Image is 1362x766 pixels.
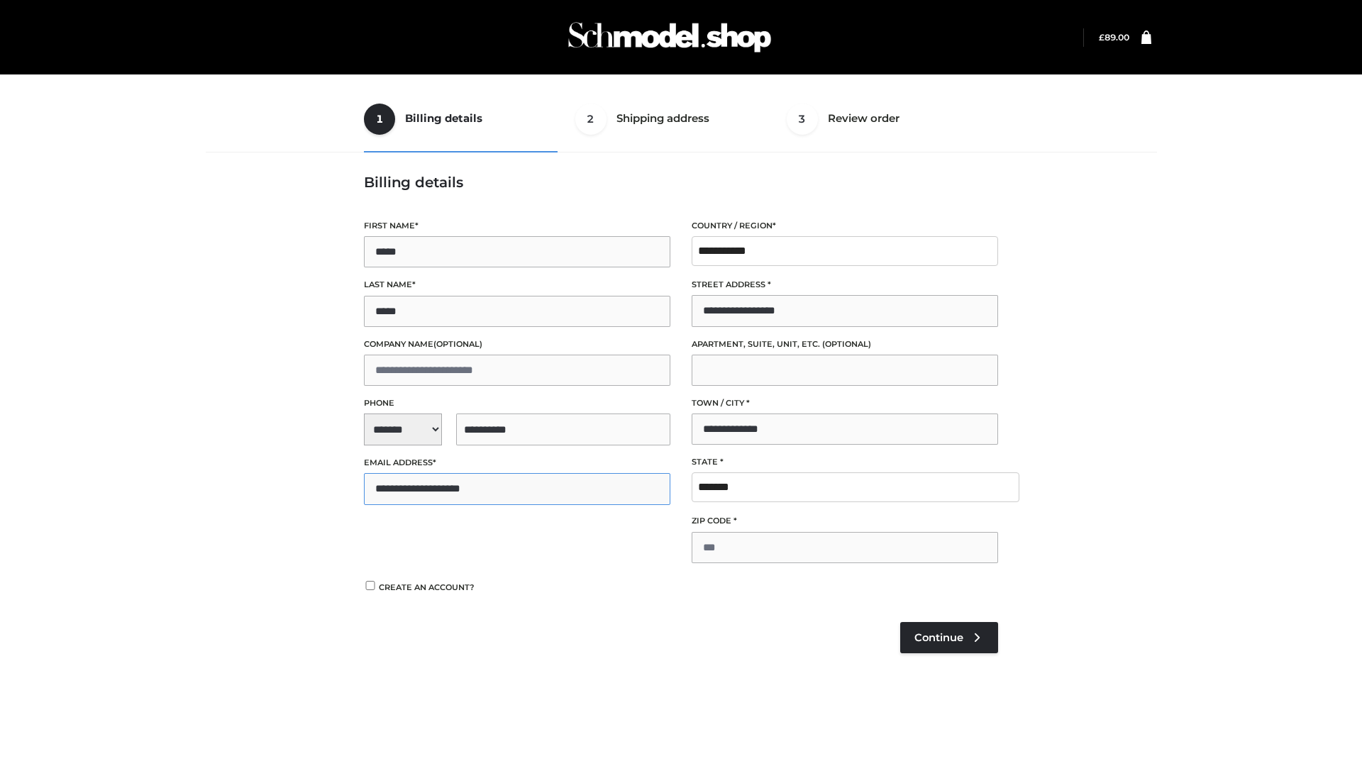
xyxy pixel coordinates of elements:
label: Last name [364,278,670,292]
label: Country / Region [692,219,998,233]
label: State [692,455,998,469]
label: First name [364,219,670,233]
label: Email address [364,456,670,470]
label: Apartment, suite, unit, etc. [692,338,998,351]
label: Town / City [692,396,998,410]
bdi: 89.00 [1099,32,1129,43]
label: Street address [692,278,998,292]
a: £89.00 [1099,32,1129,43]
a: Continue [900,622,998,653]
span: Create an account? [379,582,475,592]
label: ZIP Code [692,514,998,528]
label: Phone [364,396,670,410]
span: Continue [914,631,963,644]
input: Create an account? [364,581,377,590]
span: (optional) [433,339,482,349]
img: Schmodel Admin 964 [563,9,776,65]
h3: Billing details [364,174,998,191]
label: Company name [364,338,670,351]
span: (optional) [822,339,871,349]
span: £ [1099,32,1104,43]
